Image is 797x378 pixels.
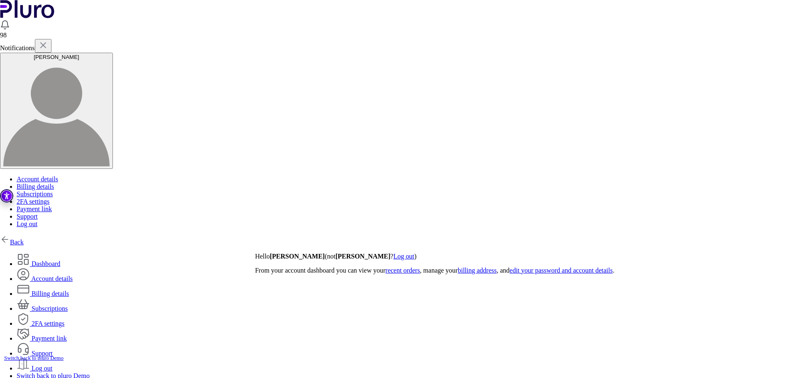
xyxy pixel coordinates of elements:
[17,275,73,282] a: Account details
[255,267,797,274] p: From your account dashboard you can view your , manage your , and .
[38,40,48,50] img: x.svg
[17,198,49,205] a: 2FA settings
[335,253,390,260] strong: [PERSON_NAME]
[3,54,110,60] div: [PERSON_NAME]
[17,305,68,312] a: Subscriptions
[17,205,52,212] a: Payment link
[458,267,497,274] a: billing address
[17,365,52,372] a: Log out
[17,335,67,342] a: Payment link
[17,220,37,227] a: Log out
[394,253,414,260] a: Log out
[270,253,325,260] strong: [PERSON_NAME]
[17,290,69,297] a: Billing details
[17,320,64,327] a: 2FA settings
[17,350,53,357] a: Support
[510,267,613,274] a: edit your password and account details
[17,260,60,267] a: Dashboard
[255,253,797,260] p: Hello (not ? )
[17,190,53,198] a: Subscriptions
[4,355,64,361] a: Switch back to pluro Demo
[17,213,38,220] a: Support
[17,183,54,190] a: Billing details
[3,60,110,166] img: user avatar
[17,176,58,183] a: Account details
[386,267,420,274] a: recent orders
